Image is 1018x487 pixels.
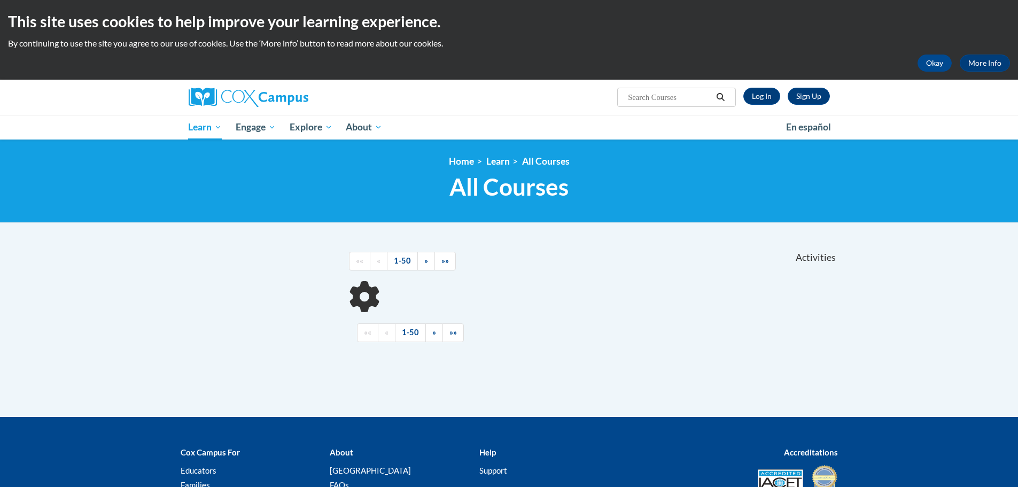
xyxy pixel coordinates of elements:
b: Help [479,447,496,457]
a: All Courses [522,156,570,167]
a: Begining [357,323,378,342]
a: Register [788,88,830,105]
span: «« [364,328,371,337]
a: [GEOGRAPHIC_DATA] [330,466,411,475]
a: Next [425,323,443,342]
a: Log In [743,88,780,105]
span: » [432,328,436,337]
a: Educators [181,466,216,475]
button: Okay [918,55,952,72]
span: Activities [796,252,836,264]
a: Learn [182,115,229,140]
span: «« [356,256,363,265]
input: Search Courses [627,91,712,104]
span: En español [786,121,831,133]
a: Cox Campus [189,88,392,107]
span: Learn [188,121,222,134]
span: Engage [236,121,276,134]
a: Next [417,252,435,270]
span: « [377,256,380,265]
a: Support [479,466,507,475]
a: End [434,252,456,270]
a: About [339,115,389,140]
b: Cox Campus For [181,447,240,457]
p: By continuing to use the site you agree to our use of cookies. Use the ‘More info’ button to read... [8,37,1010,49]
span: »» [449,328,457,337]
span: About [346,121,382,134]
span: Explore [290,121,332,134]
a: More Info [960,55,1010,72]
a: En español [779,116,838,138]
b: About [330,447,353,457]
span: « [385,328,388,337]
div: Main menu [173,115,846,140]
span: All Courses [449,173,569,201]
a: Previous [370,252,387,270]
b: Accreditations [784,447,838,457]
a: 1-50 [395,323,426,342]
a: End [442,323,464,342]
button: Search [712,91,728,104]
img: Cox Campus [189,88,308,107]
span: » [424,256,428,265]
a: Begining [349,252,370,270]
a: Explore [283,115,339,140]
span: »» [441,256,449,265]
a: 1-50 [387,252,418,270]
h2: This site uses cookies to help improve your learning experience. [8,11,1010,32]
a: Learn [486,156,510,167]
a: Engage [229,115,283,140]
a: Home [449,156,474,167]
a: Previous [378,323,395,342]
